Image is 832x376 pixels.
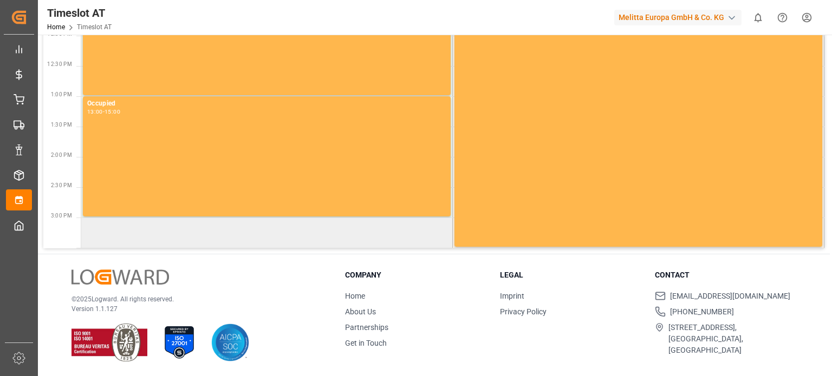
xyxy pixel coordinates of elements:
[655,269,796,281] h3: Contact
[614,10,742,25] div: Melitta Europa GmbH & Co. KG
[345,292,365,300] a: Home
[87,98,446,109] div: Occupied
[345,339,387,347] a: Get in Touch
[345,307,376,316] a: About Us
[87,109,103,114] div: 13:00
[160,324,198,361] img: ISO 27001 Certification
[71,269,169,285] img: Logward Logo
[500,292,524,300] a: Imprint
[345,269,486,281] h3: Company
[670,291,790,302] span: [EMAIL_ADDRESS][DOMAIN_NAME]
[47,23,65,31] a: Home
[103,109,105,114] div: -
[51,152,72,158] span: 2:00 PM
[105,109,120,114] div: 15:00
[71,294,318,304] p: © 2025 Logward. All rights reserved.
[51,91,72,97] span: 1:00 PM
[668,322,796,356] span: [STREET_ADDRESS], [GEOGRAPHIC_DATA], [GEOGRAPHIC_DATA]
[670,306,734,318] span: [PHONE_NUMBER]
[51,182,72,188] span: 2:30 PM
[500,307,547,316] a: Privacy Policy
[211,324,249,361] img: AICPA SOC
[71,304,318,314] p: Version 1.1.127
[51,213,72,219] span: 3:00 PM
[51,122,72,128] span: 1:30 PM
[770,5,795,30] button: Help Center
[345,323,388,332] a: Partnerships
[71,324,147,361] img: ISO 9001 & ISO 14001 Certification
[614,7,746,28] button: Melitta Europa GmbH & Co. KG
[500,269,641,281] h3: Legal
[47,5,112,21] div: Timeslot AT
[47,61,72,67] span: 12:30 PM
[746,5,770,30] button: show 0 new notifications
